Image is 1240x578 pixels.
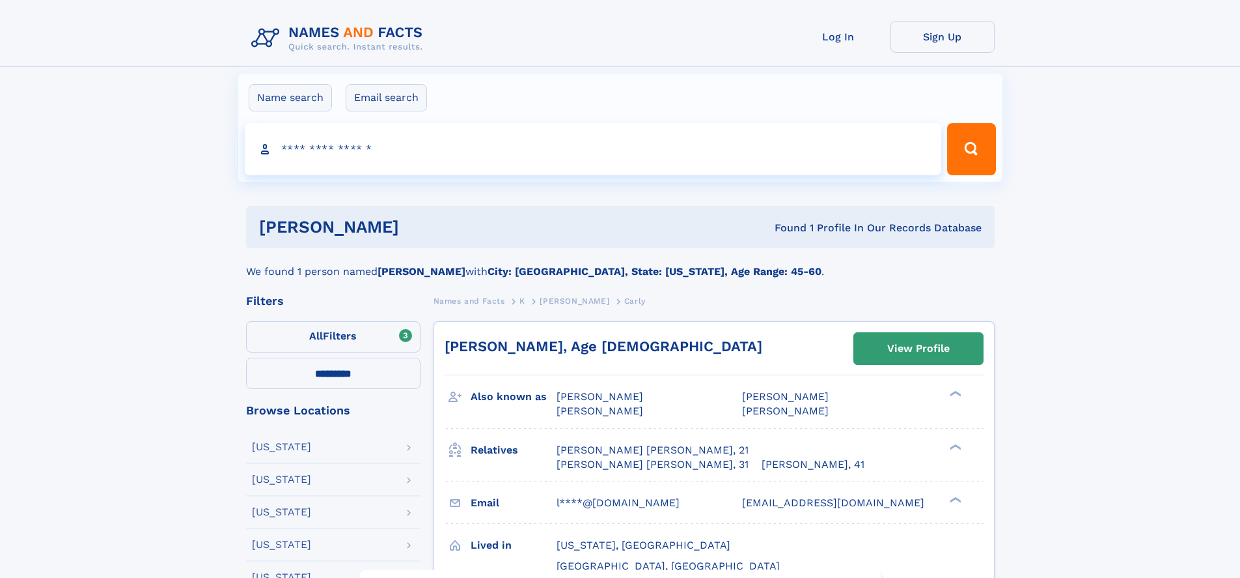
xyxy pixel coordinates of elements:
[557,560,780,572] span: [GEOGRAPHIC_DATA], [GEOGRAPHIC_DATA]
[245,123,942,175] input: search input
[246,248,995,280] div: We found 1 person named with .
[346,84,427,111] label: Email search
[624,296,646,306] span: Carly
[471,386,557,408] h3: Also known as
[890,21,995,53] a: Sign Up
[786,21,890,53] a: Log In
[557,457,749,472] a: [PERSON_NAME] [PERSON_NAME], 31
[246,405,420,416] div: Browse Locations
[946,390,962,398] div: ❯
[252,474,311,485] div: [US_STATE]
[557,539,730,551] span: [US_STATE], [GEOGRAPHIC_DATA]
[540,293,609,309] a: [PERSON_NAME]
[519,296,525,306] span: K
[947,123,995,175] button: Search Button
[586,221,982,235] div: Found 1 Profile In Our Records Database
[471,492,557,514] h3: Email
[246,321,420,353] label: Filters
[887,334,950,364] div: View Profile
[246,21,434,56] img: Logo Names and Facts
[946,495,962,504] div: ❯
[259,219,587,235] h1: [PERSON_NAME]
[471,439,557,461] h3: Relatives
[854,333,983,364] a: View Profile
[946,442,962,451] div: ❯
[557,390,643,403] span: [PERSON_NAME]
[742,405,829,417] span: [PERSON_NAME]
[445,338,762,354] a: [PERSON_NAME], Age [DEMOGRAPHIC_DATA]
[519,293,525,309] a: K
[742,497,924,509] span: [EMAIL_ADDRESS][DOMAIN_NAME]
[557,443,749,457] a: [PERSON_NAME] [PERSON_NAME], 21
[252,507,311,517] div: [US_STATE]
[309,330,323,342] span: All
[378,265,465,278] b: [PERSON_NAME]
[488,265,821,278] b: City: [GEOGRAPHIC_DATA], State: [US_STATE], Age Range: 45-60
[742,390,829,403] span: [PERSON_NAME]
[557,405,643,417] span: [PERSON_NAME]
[246,295,420,307] div: Filters
[471,534,557,556] h3: Lived in
[540,296,609,306] span: [PERSON_NAME]
[252,540,311,550] div: [US_STATE]
[762,457,864,472] a: [PERSON_NAME], 41
[252,442,311,452] div: [US_STATE]
[434,293,505,309] a: Names and Facts
[249,84,332,111] label: Name search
